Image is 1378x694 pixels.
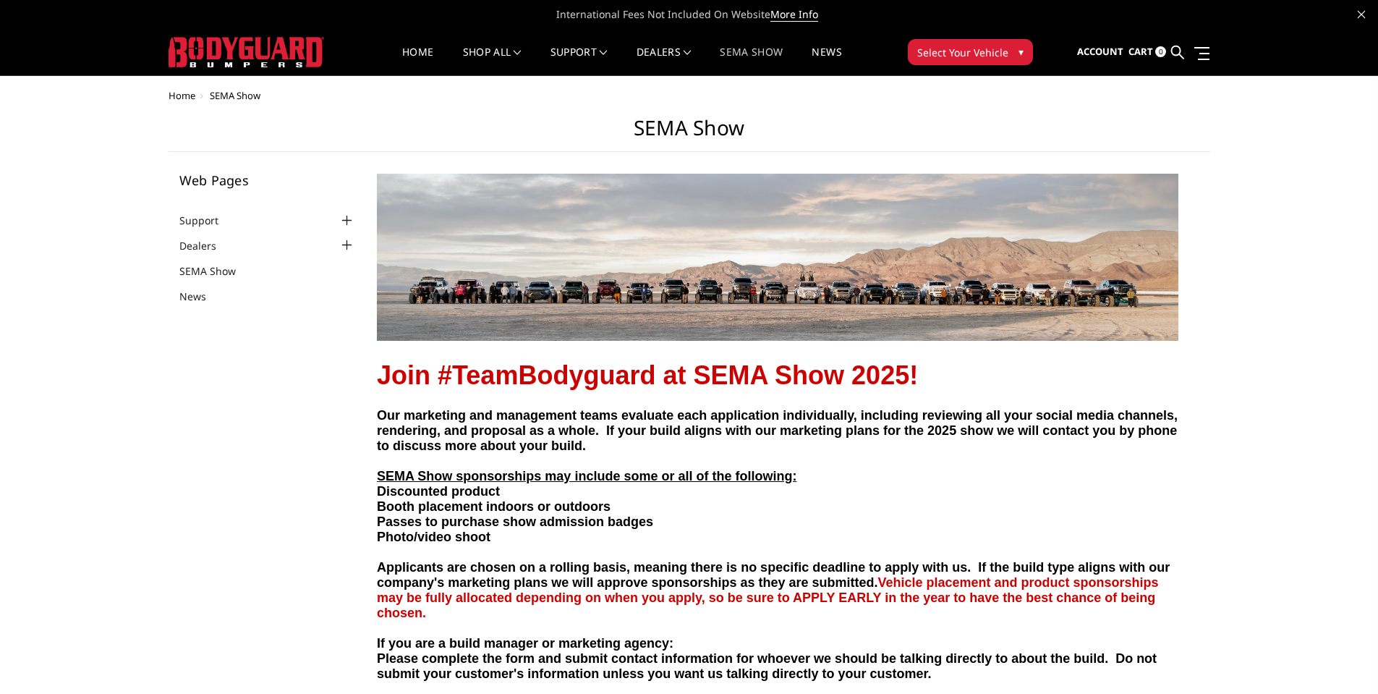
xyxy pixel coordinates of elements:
a: Dealers [179,238,234,253]
a: SEMA Show [720,47,783,75]
img: BODYGUARD BUMPERS [169,37,324,67]
strong: Tell us more about the other parts of your build. Colors, paint, suspension, wheels, tires, light... [1,666,380,674]
a: Account [1077,33,1123,72]
button: Select Your Vehicle [908,39,1033,65]
a: Support [550,47,608,75]
a: Home [169,89,195,102]
h1: SEMA Show [169,116,1210,152]
a: Dealers [637,47,692,75]
span: ▾ [1018,44,1024,59]
span: Account [1077,45,1123,58]
a: Support [179,213,237,228]
a: Cart 0 [1128,33,1166,72]
span: Cart [1128,45,1153,58]
a: shop all [463,47,522,75]
span: 0 [1155,46,1166,57]
span: SEMA Show [210,89,260,102]
strong: Vehicle Model: [534,591,604,602]
h5: Web Pages [179,174,356,187]
a: Home [402,47,433,75]
a: SEMA Show [179,263,254,279]
span: Select Your Vehicle [917,45,1008,60]
a: More Info [770,7,818,22]
a: News [812,47,841,75]
strong: Vehicle Make: [267,591,333,602]
a: News [179,289,224,304]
